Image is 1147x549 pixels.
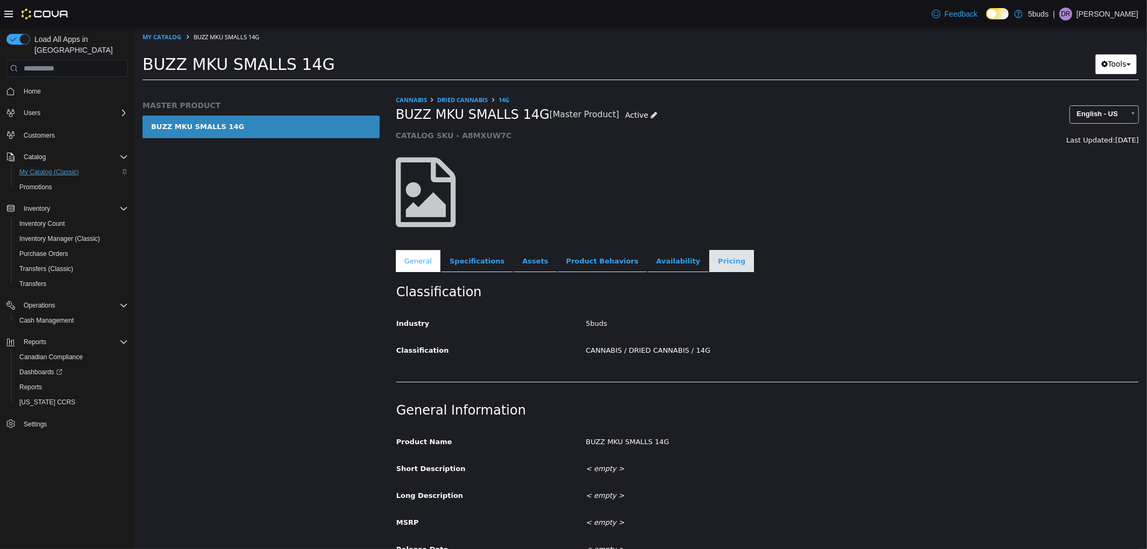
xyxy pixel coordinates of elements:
[981,109,1004,117] span: [DATE]
[19,299,60,312] button: Operations
[262,437,331,445] span: Short Description
[15,314,78,327] a: Cash Management
[443,486,1012,505] div: < empty >
[19,265,73,273] span: Transfers (Classic)
[30,34,128,55] span: Load All Apps in [GEOGRAPHIC_DATA]
[415,83,485,92] small: [Master Product]
[961,27,1002,47] button: Tools
[11,276,132,291] button: Transfers
[262,410,318,418] span: Product Name
[261,79,415,96] span: BUZZ MKU SMALLS 14G
[19,417,128,431] span: Settings
[15,181,128,194] span: Promotions
[443,287,1012,306] div: 5buds
[11,380,132,395] button: Reports
[1059,8,1072,20] div: Dawn Richmond
[19,336,51,348] button: Reports
[379,223,422,245] a: Assets
[19,316,74,325] span: Cash Management
[19,106,128,119] span: Users
[15,277,128,290] span: Transfers
[15,217,128,230] span: Inventory Count
[15,366,128,379] span: Dashboards
[2,334,132,350] button: Reports
[1053,8,1055,20] p: |
[24,301,55,310] span: Operations
[19,128,128,141] span: Customers
[932,109,981,117] span: Last Updated:
[485,78,529,98] a: Active
[15,381,46,394] a: Reports
[261,68,293,76] a: CANNABIS
[262,292,295,300] span: Industry
[11,180,132,195] button: Promotions
[261,103,815,113] h5: CATALOG SKU - A8MXUW7C
[19,383,42,391] span: Reports
[11,395,132,410] button: [US_STATE] CCRS
[19,202,54,215] button: Inventory
[19,368,62,376] span: Dashboards
[11,313,132,328] button: Cash Management
[261,223,306,245] a: General
[11,261,132,276] button: Transfers (Classic)
[15,247,128,260] span: Purchase Orders
[15,232,104,245] a: Inventory Manager (Classic)
[2,83,132,99] button: Home
[364,68,375,76] a: 14G
[928,3,982,25] a: Feedback
[24,87,41,96] span: Home
[2,416,132,432] button: Settings
[2,127,132,142] button: Customers
[15,381,128,394] span: Reports
[19,249,68,258] span: Purchase Orders
[24,420,47,429] span: Settings
[8,73,245,83] h5: MASTER PRODUCT
[262,464,329,472] span: Long Description
[19,353,83,361] span: Canadian Compliance
[303,68,354,76] a: DRIED CANNABIS
[423,223,513,245] a: Product Behaviors
[6,79,128,460] nav: Complex example
[11,246,132,261] button: Purchase Orders
[24,109,40,117] span: Users
[1028,8,1049,20] p: 5buds
[936,79,990,95] span: English - US
[19,219,65,228] span: Inventory Count
[491,83,514,92] span: Active
[19,183,52,191] span: Promotions
[11,231,132,246] button: Inventory Manager (Classic)
[15,366,67,379] a: Dashboards
[2,149,132,165] button: Catalog
[15,351,128,363] span: Canadian Compliance
[15,232,128,245] span: Inventory Manager (Classic)
[986,8,1009,19] input: Dark Mode
[24,204,50,213] span: Inventory
[945,9,978,19] span: Feedback
[262,319,315,327] span: Classification
[19,151,50,163] button: Catalog
[19,84,128,98] span: Home
[19,168,79,176] span: My Catalog (Classic)
[19,151,128,163] span: Catalog
[19,129,59,142] a: Customers
[8,27,201,46] span: BUZZ MKU SMALLS 14G
[19,234,100,243] span: Inventory Manager (Classic)
[22,9,69,19] img: Cova
[15,262,77,275] a: Transfers (Classic)
[15,262,128,275] span: Transfers (Classic)
[15,396,128,409] span: Washington CCRS
[19,202,128,215] span: Inventory
[443,513,1012,532] div: < empty >
[443,432,1012,451] div: < empty >
[24,131,55,140] span: Customers
[15,247,73,260] a: Purchase Orders
[11,165,132,180] button: My Catalog (Classic)
[19,299,128,312] span: Operations
[15,277,51,290] a: Transfers
[15,166,83,179] a: My Catalog (Classic)
[262,375,1004,391] h2: General Information
[19,336,128,348] span: Reports
[1077,8,1138,20] p: [PERSON_NAME]
[24,153,46,161] span: Catalog
[19,85,45,98] a: Home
